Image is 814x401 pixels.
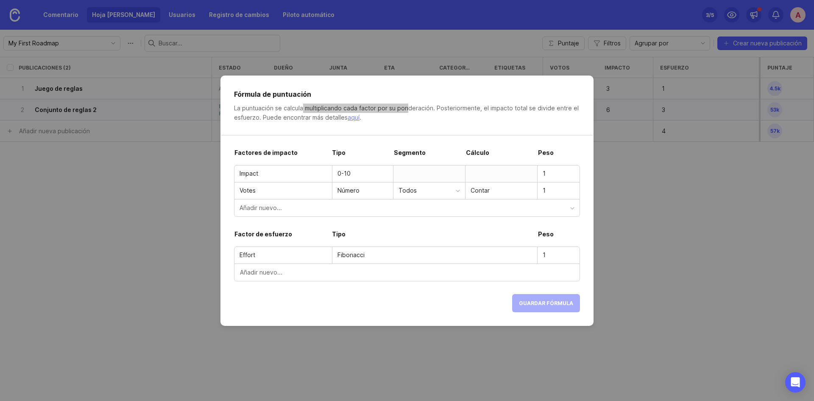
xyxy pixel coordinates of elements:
[360,114,361,121] font: .
[234,230,292,238] font: Factor de esfuerzo
[240,269,282,276] font: Añadir nuevo...
[471,187,490,194] font: Contar
[348,114,360,121] a: aquí
[337,170,351,177] font: 0-10
[785,372,806,393] div: Abrir Intercom Messenger
[394,149,426,156] font: Segmento
[234,104,579,121] font: La puntuación se calcula multiplicando cada factor por su ponderación. Posteriormente, el impacto...
[337,187,360,194] font: Número
[332,149,346,156] font: Tipo
[234,149,298,156] font: Factores de impacto
[240,204,282,211] font: Añadir nuevo...
[234,264,580,281] button: Añadir nuevo...
[234,90,311,98] font: Fórmula de puntuación
[538,149,554,156] font: Peso
[337,251,365,258] font: Fibonacci
[538,230,554,238] font: Peso
[399,187,417,194] font: Todos
[466,149,489,156] font: Cálculo
[332,230,346,238] font: Tipo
